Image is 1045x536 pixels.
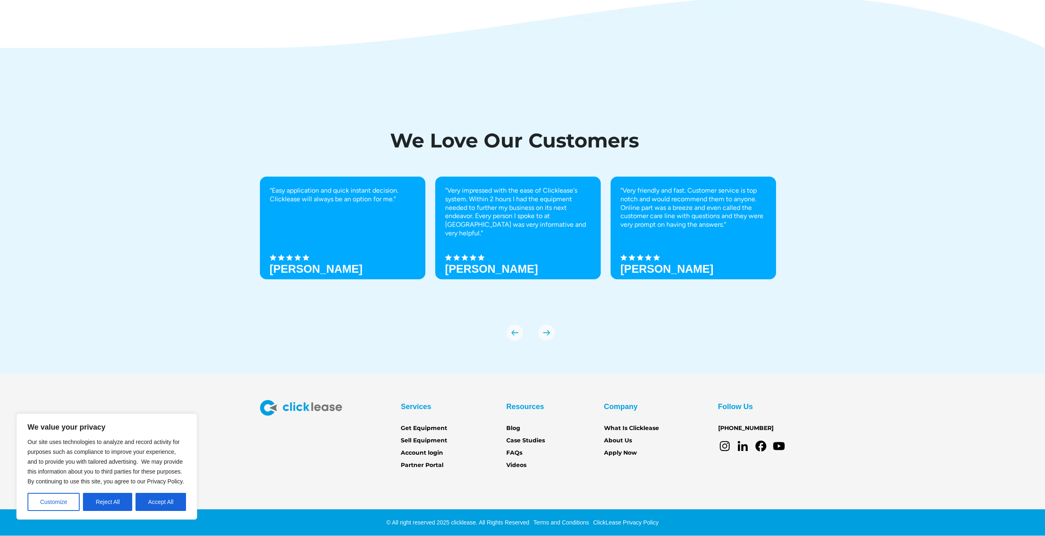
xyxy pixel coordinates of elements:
[435,177,601,308] div: 2 of 8
[136,493,186,511] button: Accept All
[401,400,431,413] div: Services
[718,400,753,413] div: Follow Us
[286,254,293,261] img: Black star icon
[645,254,652,261] img: Black star icon
[270,263,363,275] h3: [PERSON_NAME]
[604,449,637,458] a: Apply Now
[445,263,538,275] strong: [PERSON_NAME]
[16,414,197,520] div: We value your privacy
[620,263,714,275] h3: [PERSON_NAME]
[718,424,774,433] a: [PHONE_NUMBER]
[303,254,309,261] img: Black star icon
[270,254,276,261] img: Black star icon
[470,254,476,261] img: Black star icon
[294,254,301,261] img: Black star icon
[637,254,643,261] img: Black star icon
[260,400,342,416] img: Clicklease logo
[445,254,452,261] img: Black star icon
[604,436,632,445] a: About Us
[401,436,447,445] a: Sell Equipment
[453,254,460,261] img: Black star icon
[611,177,776,308] div: 3 of 8
[28,493,80,511] button: Customize
[278,254,285,261] img: Black star icon
[478,254,485,261] img: Black star icon
[401,449,443,458] a: Account login
[401,424,447,433] a: Get Equipment
[538,324,555,341] div: next slide
[260,131,769,150] h1: We Love Our Customers
[629,254,635,261] img: Black star icon
[28,422,186,432] p: We value your privacy
[604,424,659,433] a: What Is Clicklease
[507,324,523,341] div: previous slide
[538,324,555,341] img: arrow Icon
[604,400,638,413] div: Company
[462,254,468,261] img: Black star icon
[386,518,529,527] div: © All right reserved 2025 clicklease. All Rights Reserved
[270,186,416,204] p: “Easy application and quick instant decision. Clicklease will always be an option for me.”
[506,461,526,470] a: Videos
[506,449,522,458] a: FAQs
[260,177,425,308] div: 1 of 8
[506,400,544,413] div: Resources
[653,254,660,261] img: Black star icon
[401,461,443,470] a: Partner Portal
[506,436,545,445] a: Case Studies
[531,519,589,526] a: Terms and Conditions
[83,493,132,511] button: Reject All
[591,519,659,526] a: ClickLease Privacy Policy
[260,177,785,341] div: carousel
[620,186,766,229] p: “Very friendly and fast. Customer service is top notch and would recommend them to anyone. Online...
[445,186,591,238] p: "Very impressed with the ease of Clicklease's system. Within 2 hours I had the equipment needed t...
[506,424,520,433] a: Blog
[507,324,523,341] img: arrow Icon
[28,439,184,485] span: Our site uses technologies to analyze and record activity for purposes such as compliance to impr...
[620,254,627,261] img: Black star icon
